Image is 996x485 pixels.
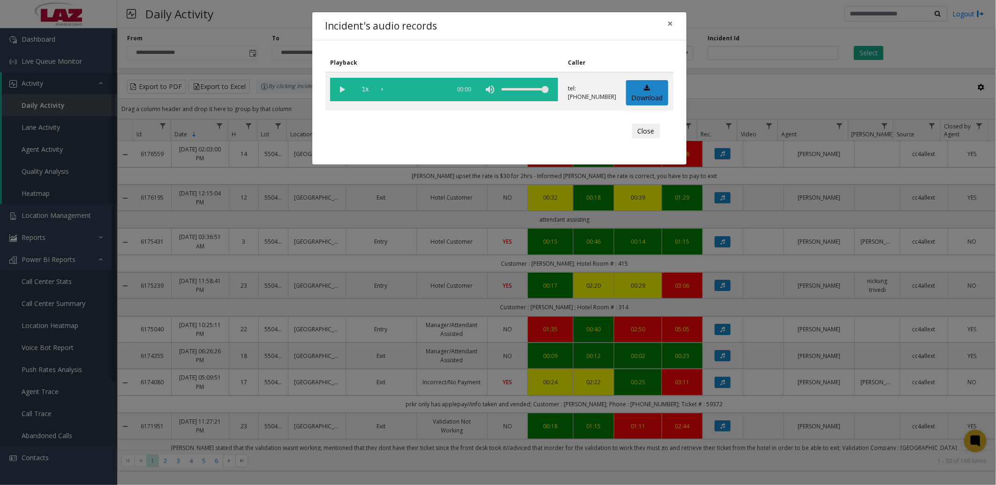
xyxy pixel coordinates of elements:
div: volume level [502,78,549,101]
span: × [668,17,673,30]
div: scrub bar [382,78,445,101]
th: Playback [325,53,563,72]
p: tel:[PHONE_NUMBER] [568,84,616,101]
span: playback speed button [354,78,377,101]
h4: Incident's audio records [325,19,438,34]
a: Download [626,80,668,106]
th: Caller [563,53,621,72]
button: Close [632,124,660,139]
button: Close [661,12,680,35]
